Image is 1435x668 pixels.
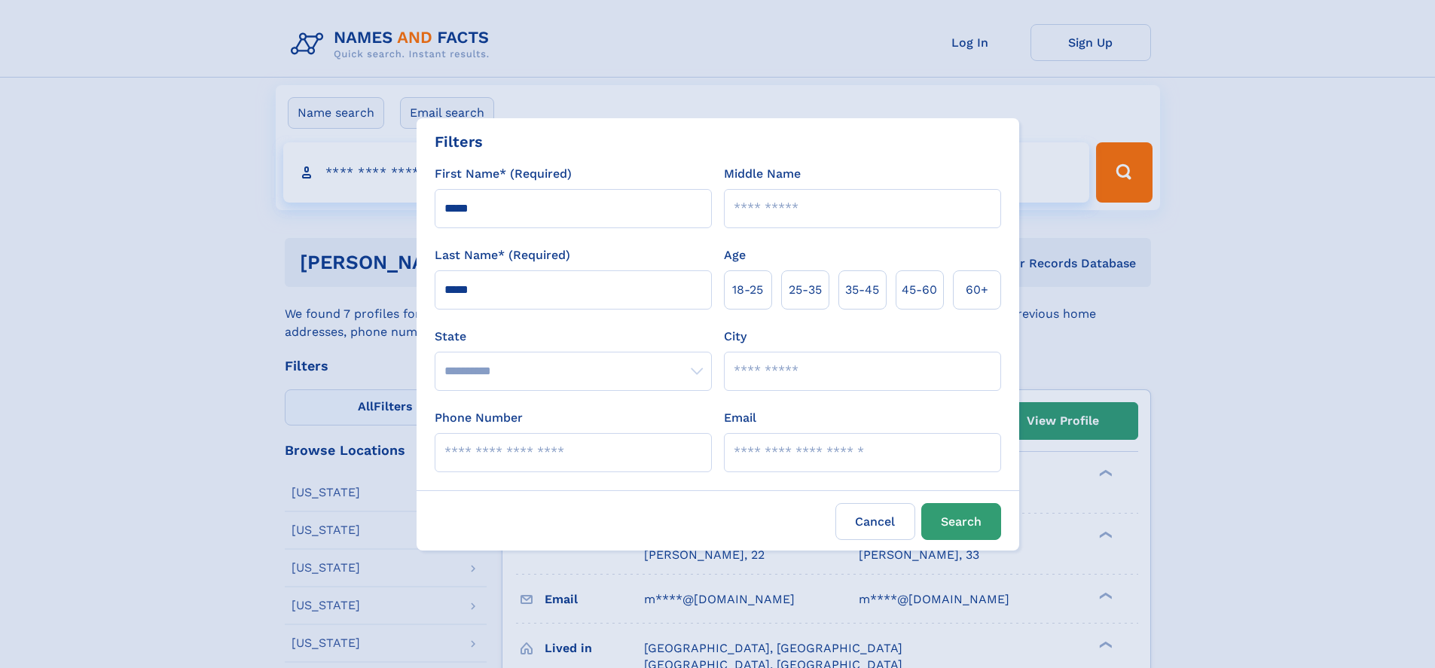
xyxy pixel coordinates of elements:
[835,503,915,540] label: Cancel
[724,409,756,427] label: Email
[435,246,570,264] label: Last Name* (Required)
[724,246,746,264] label: Age
[789,281,822,299] span: 25‑35
[732,281,763,299] span: 18‑25
[845,281,879,299] span: 35‑45
[435,130,483,153] div: Filters
[435,328,712,346] label: State
[966,281,988,299] span: 60+
[435,409,523,427] label: Phone Number
[921,503,1001,540] button: Search
[435,165,572,183] label: First Name* (Required)
[724,328,747,346] label: City
[902,281,937,299] span: 45‑60
[724,165,801,183] label: Middle Name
